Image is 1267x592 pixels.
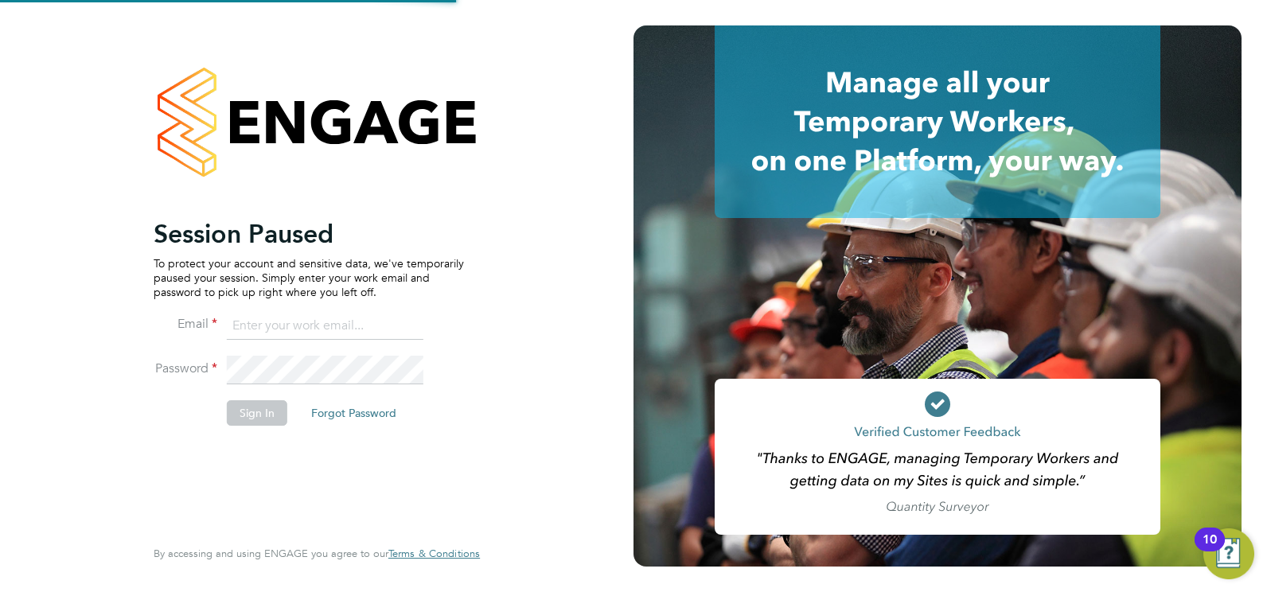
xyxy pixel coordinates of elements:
[154,218,464,250] h2: Session Paused
[154,316,217,333] label: Email
[227,400,287,426] button: Sign In
[154,360,217,377] label: Password
[388,547,480,560] span: Terms & Conditions
[1203,528,1254,579] button: Open Resource Center, 10 new notifications
[388,547,480,560] a: Terms & Conditions
[154,547,480,560] span: By accessing and using ENGAGE you agree to our
[298,400,409,426] button: Forgot Password
[154,256,464,300] p: To protect your account and sensitive data, we've temporarily paused your session. Simply enter y...
[227,312,423,341] input: Enter your work email...
[1203,539,1217,560] div: 10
